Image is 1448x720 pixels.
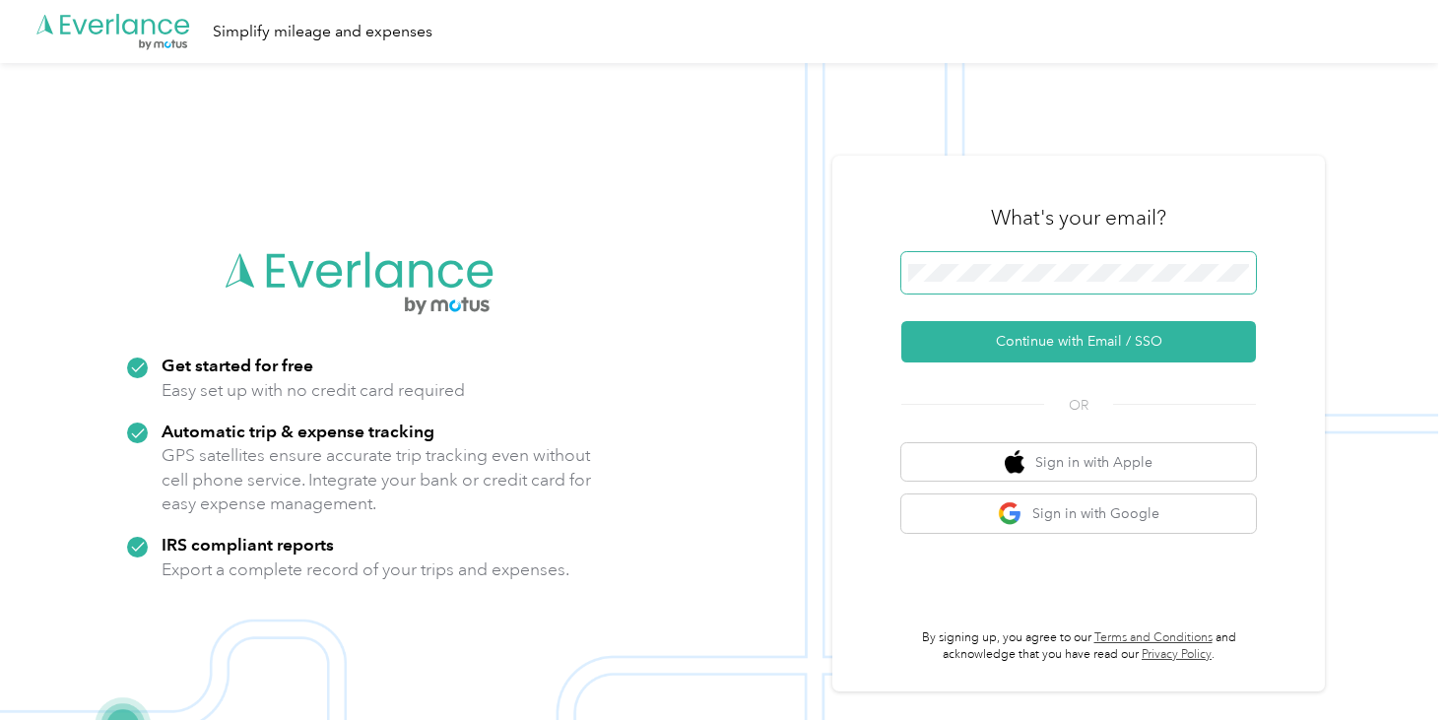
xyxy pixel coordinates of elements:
p: By signing up, you agree to our and acknowledge that you have read our . [901,629,1256,664]
strong: Get started for free [162,355,313,375]
h3: What's your email? [991,204,1166,231]
button: google logoSign in with Google [901,494,1256,533]
span: OR [1044,395,1113,416]
img: apple logo [1005,450,1024,475]
img: google logo [998,501,1022,526]
p: Export a complete record of your trips and expenses. [162,557,569,582]
a: Terms and Conditions [1094,630,1213,645]
p: GPS satellites ensure accurate trip tracking even without cell phone service. Integrate your bank... [162,443,592,516]
button: Continue with Email / SSO [901,321,1256,362]
div: Simplify mileage and expenses [213,20,432,44]
button: apple logoSign in with Apple [901,443,1256,482]
strong: IRS compliant reports [162,534,334,555]
a: Privacy Policy [1142,647,1212,662]
strong: Automatic trip & expense tracking [162,421,434,441]
p: Easy set up with no credit card required [162,378,465,403]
